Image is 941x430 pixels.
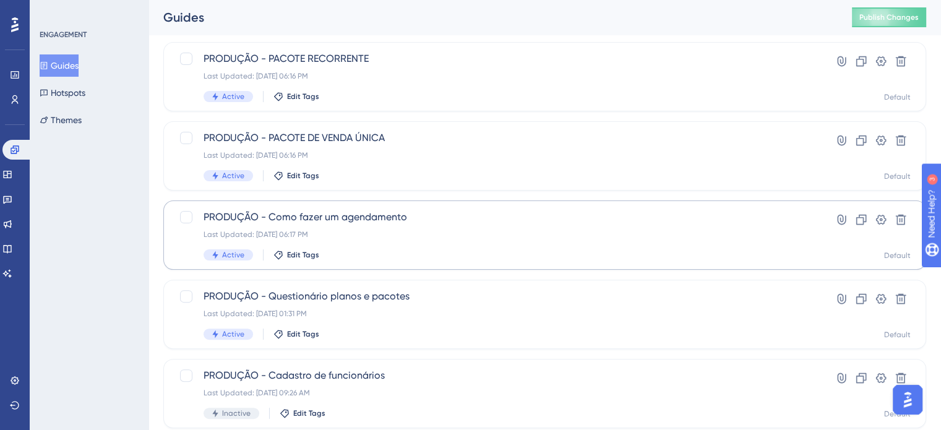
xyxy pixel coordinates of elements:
[884,330,911,340] div: Default
[222,171,244,181] span: Active
[204,51,787,66] span: PRODUÇÃO - PACOTE RECORRENTE
[204,131,787,145] span: PRODUÇÃO - PACOTE DE VENDA ÚNICA
[204,309,787,319] div: Last Updated: [DATE] 01:31 PM
[287,92,319,101] span: Edit Tags
[204,150,787,160] div: Last Updated: [DATE] 06:16 PM
[287,329,319,339] span: Edit Tags
[273,250,319,260] button: Edit Tags
[204,210,787,225] span: PRODUÇÃO - Como fazer um agendamento
[204,289,787,304] span: PRODUÇÃO - Questionário planos e pacotes
[222,408,251,418] span: Inactive
[293,408,325,418] span: Edit Tags
[40,109,82,131] button: Themes
[852,7,926,27] button: Publish Changes
[222,250,244,260] span: Active
[204,71,787,81] div: Last Updated: [DATE] 06:16 PM
[86,6,90,16] div: 3
[40,30,87,40] div: ENGAGEMENT
[163,9,821,26] div: Guides
[40,54,79,77] button: Guides
[280,408,325,418] button: Edit Tags
[222,92,244,101] span: Active
[884,251,911,260] div: Default
[884,171,911,181] div: Default
[287,250,319,260] span: Edit Tags
[222,329,244,339] span: Active
[287,171,319,181] span: Edit Tags
[859,12,919,22] span: Publish Changes
[204,368,787,383] span: PRODUÇÃO - Cadastro de funcionários
[889,381,926,418] iframe: UserGuiding AI Assistant Launcher
[29,3,77,18] span: Need Help?
[273,92,319,101] button: Edit Tags
[40,82,85,104] button: Hotspots
[273,329,319,339] button: Edit Tags
[884,409,911,419] div: Default
[273,171,319,181] button: Edit Tags
[884,92,911,102] div: Default
[204,230,787,239] div: Last Updated: [DATE] 06:17 PM
[204,388,787,398] div: Last Updated: [DATE] 09:26 AM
